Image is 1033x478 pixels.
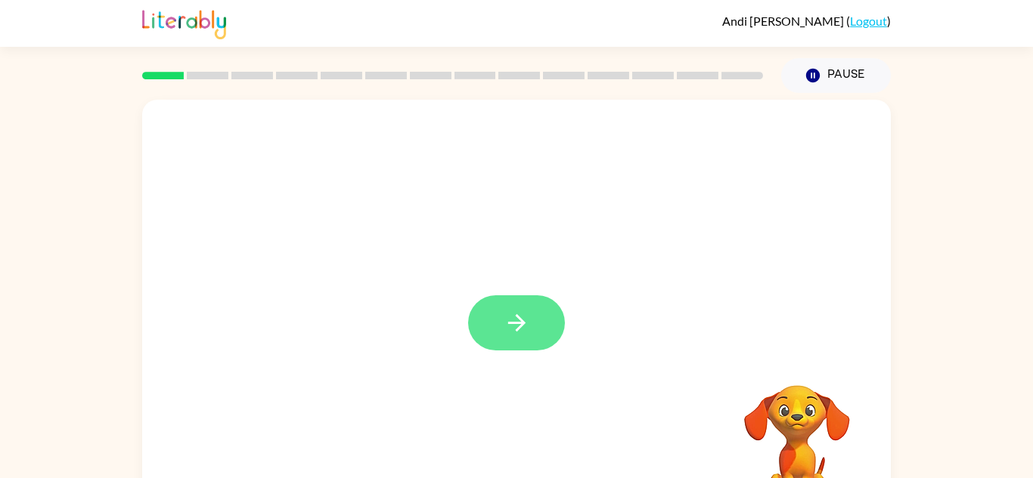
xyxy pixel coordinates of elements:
[142,6,226,39] img: Literably
[781,58,891,93] button: Pause
[722,14,891,28] div: ( )
[722,14,846,28] span: Andi [PERSON_NAME]
[850,14,887,28] a: Logout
